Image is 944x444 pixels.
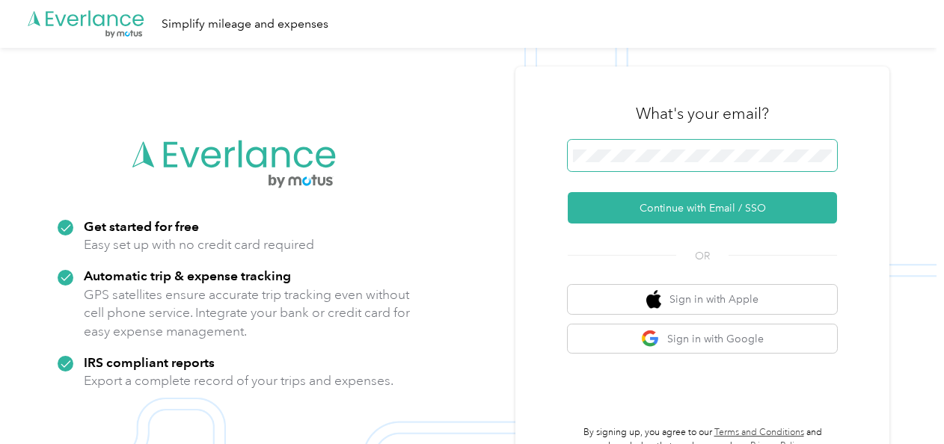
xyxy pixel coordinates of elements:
[162,15,328,34] div: Simplify mileage and expenses
[84,371,393,390] p: Export a complete record of your trips and expenses.
[568,324,837,354] button: google logoSign in with Google
[641,330,660,348] img: google logo
[84,218,199,234] strong: Get started for free
[636,103,769,124] h3: What's your email?
[646,290,661,309] img: apple logo
[84,354,215,370] strong: IRS compliant reports
[84,286,411,341] p: GPS satellites ensure accurate trip tracking even without cell phone service. Integrate your bank...
[568,192,837,223] button: Continue with Email / SSO
[84,268,291,283] strong: Automatic trip & expense tracking
[676,248,729,264] span: OR
[568,285,837,314] button: apple logoSign in with Apple
[84,235,314,254] p: Easy set up with no credit card required
[714,427,804,438] a: Terms and Conditions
